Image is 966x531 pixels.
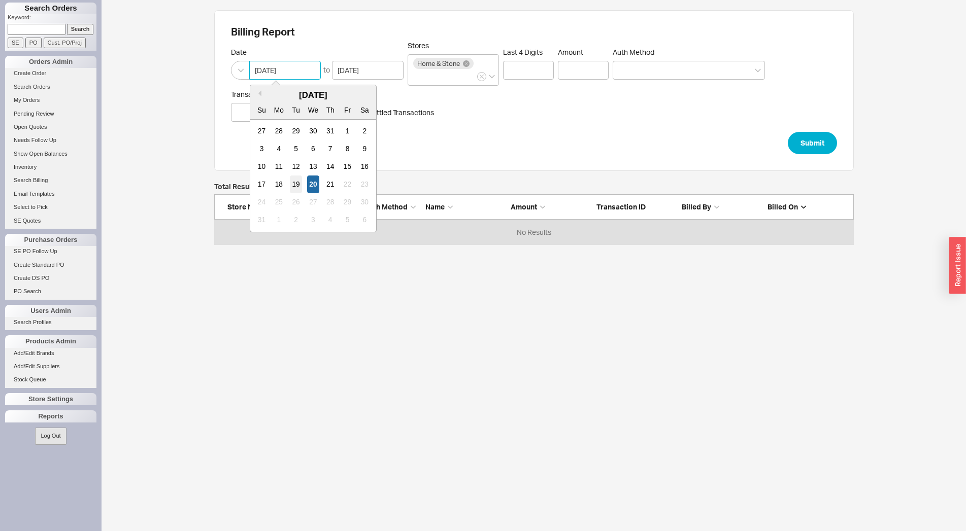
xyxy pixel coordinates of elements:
[477,72,486,81] button: Stores
[5,286,96,297] a: PO Search
[307,175,319,193] div: day-20
[8,38,23,48] input: SE
[290,140,302,158] div: day-5
[5,68,96,79] a: Create Order
[5,109,96,119] a: Pending Review
[273,140,285,158] div: day-4
[613,48,654,56] span: Auth Method
[273,175,285,193] div: day-18
[255,90,261,96] button: Previous Month
[324,175,336,193] div: day-21
[5,273,96,284] a: Create DS PO
[307,158,319,175] div: day-13
[335,108,434,118] span: Include Unsettled Transactions
[5,335,96,347] div: Products Admin
[255,140,268,158] div: day-3
[290,175,302,193] div: day-19
[214,220,854,245] div: No Results
[307,140,319,158] div: day-6
[511,202,537,211] span: Amount
[425,202,445,211] span: Name
[768,202,798,211] span: Billed On
[5,189,96,199] a: Email Templates
[5,82,96,92] a: Search Orders
[341,211,353,229] div: day-5
[341,101,353,119] div: Fr
[273,122,285,140] div: day-28
[5,305,96,317] div: Users Admin
[25,38,42,48] input: PO
[596,202,646,211] span: Transaction ID
[558,48,609,57] span: Amount
[768,202,848,212] div: Billed On
[5,393,96,405] div: Store Settings
[255,158,268,175] div: day-10
[341,193,353,211] div: day-29
[324,193,336,211] div: day-28
[255,101,268,119] div: Su
[511,202,591,212] div: Amount
[5,246,96,257] a: SE PO Follow Up
[14,137,56,143] span: Needs Follow Up
[341,158,353,175] div: day-15
[5,56,96,68] div: Orders Admin
[250,89,376,101] div: [DATE]
[227,202,304,212] div: Store Name
[14,111,54,117] span: Pending Review
[290,101,302,119] div: Tu
[5,348,96,359] a: Add/Edit Brands
[358,140,371,158] div: day-9
[253,122,373,229] div: month-2025-08
[231,27,837,37] h2: Billing Report
[5,122,96,132] a: Open Quotes
[425,202,506,212] div: Name
[408,41,429,50] span: Stores
[5,175,96,186] a: Search Billing
[5,162,96,172] a: Inventory
[801,137,824,149] span: Submit
[358,193,371,211] div: day-30
[5,216,96,226] a: SE Quotes
[417,60,460,67] span: Home & Stone
[341,122,353,140] div: day-1
[358,101,371,119] div: Sa
[358,175,371,193] div: day-23
[358,122,371,140] div: day-2
[290,193,302,211] div: day-26
[273,101,285,119] div: Mo
[273,211,285,229] div: day-1
[5,410,96,422] div: Reports
[358,211,371,229] div: day-6
[290,158,302,175] div: day-12
[364,202,408,211] span: Auth Method
[358,158,371,175] div: day-16
[324,101,336,119] div: Th
[618,64,625,76] input: Auth Method
[8,14,96,24] p: Keyword:
[273,193,285,211] div: day-25
[5,317,96,328] a: Search Profiles
[231,103,317,122] input: Transaction Id
[255,193,268,211] div: day-24
[503,61,554,80] input: Last 4 Digits
[324,211,336,229] div: day-4
[307,193,319,211] div: day-27
[5,260,96,270] a: Create Standard PO
[44,38,86,48] input: Cust. PO/Proj
[5,361,96,372] a: Add/Edit Suppliers
[5,3,96,14] h1: Search Orders
[324,140,336,158] div: day-7
[558,61,609,80] input: Amount
[227,202,267,211] span: Store Name
[307,211,319,229] div: day-3
[290,211,302,229] div: day-2
[324,158,336,175] div: day-14
[231,48,404,57] span: Date
[255,211,268,229] div: day-31
[307,101,319,119] div: We
[307,122,319,140] div: day-30
[5,149,96,159] a: Show Open Balances
[5,234,96,246] div: Purchase Orders
[341,175,353,193] div: day-22
[5,374,96,385] a: Stock Queue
